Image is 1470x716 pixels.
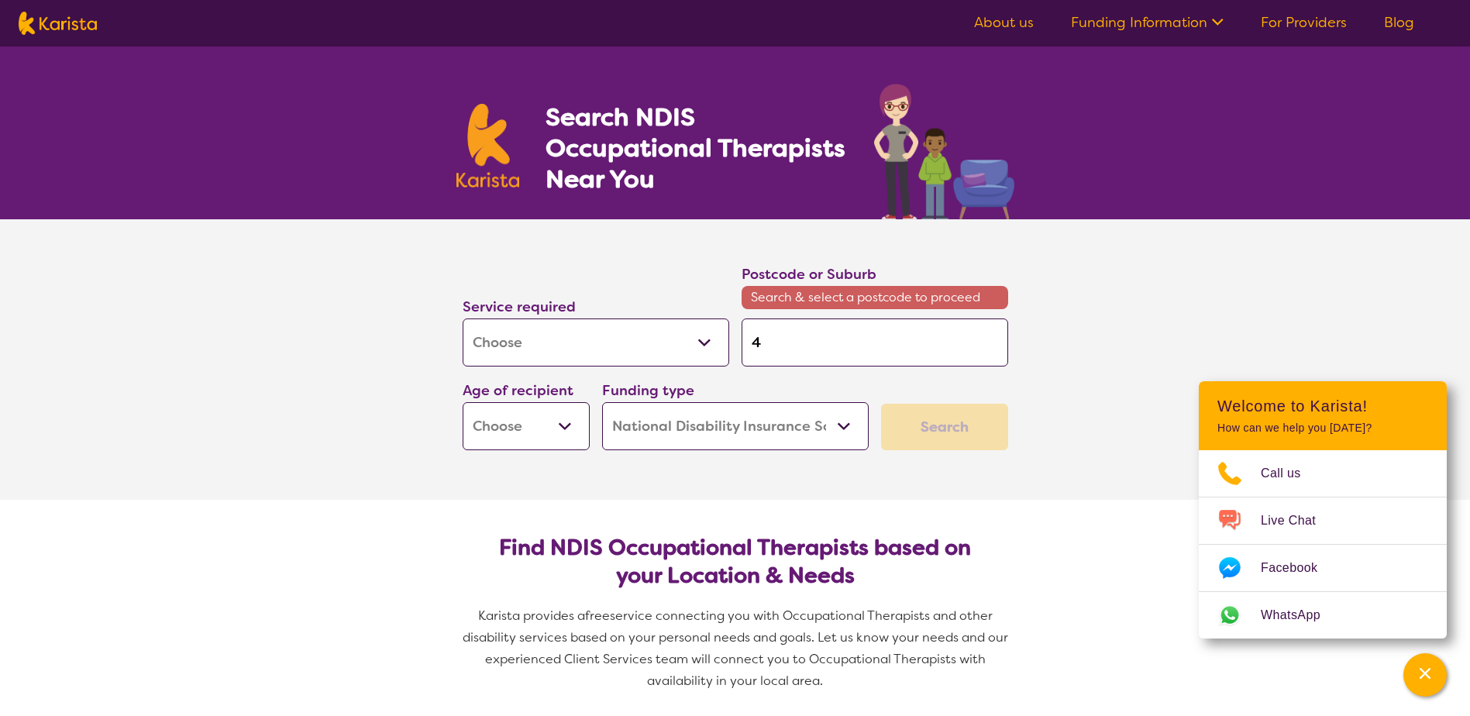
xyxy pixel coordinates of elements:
label: Service required [463,298,576,316]
ul: Choose channel [1199,450,1447,639]
a: About us [974,13,1034,32]
label: Postcode or Suburb [742,265,876,284]
span: Call us [1261,462,1320,485]
img: occupational-therapy [874,84,1014,219]
h2: Find NDIS Occupational Therapists based on your Location & Needs [475,534,996,590]
img: Karista logo [456,104,520,188]
button: Channel Menu [1403,653,1447,697]
span: free [585,608,610,624]
label: Age of recipient [463,381,573,400]
a: Web link opens in a new tab. [1199,592,1447,639]
div: Channel Menu [1199,381,1447,639]
span: Search & select a postcode to proceed [742,286,1008,309]
a: For Providers [1261,13,1347,32]
input: Type [742,318,1008,367]
p: How can we help you [DATE]? [1217,422,1428,435]
span: Live Chat [1261,509,1334,532]
a: Funding Information [1071,13,1224,32]
span: service connecting you with Occupational Therapists and other disability services based on your p... [463,608,1011,689]
span: WhatsApp [1261,604,1339,627]
h2: Welcome to Karista! [1217,397,1428,415]
span: Karista provides a [478,608,585,624]
img: Karista logo [19,12,97,35]
a: Blog [1384,13,1414,32]
span: Facebook [1261,556,1336,580]
h1: Search NDIS Occupational Therapists Near You [546,102,847,194]
label: Funding type [602,381,694,400]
